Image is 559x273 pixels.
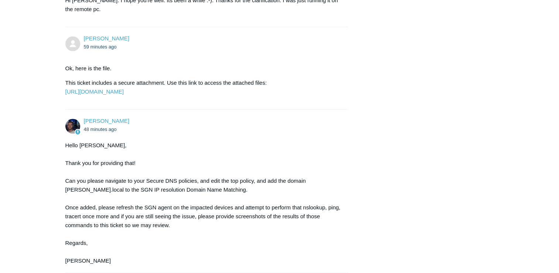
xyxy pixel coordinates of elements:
a: [PERSON_NAME] [84,118,129,124]
span: Nathan Kemble [84,35,129,41]
p: This ticket includes a secure attachment. Use this link to access the attached files: [65,78,341,96]
p: Ok, here is the file. [65,64,341,73]
span: Connor Davis [84,118,129,124]
a: [URL][DOMAIN_NAME] [65,88,124,95]
a: [PERSON_NAME] [84,35,129,41]
time: 09/24/2025, 17:06 [84,44,117,50]
time: 09/24/2025, 17:17 [84,127,117,132]
div: Hello [PERSON_NAME], Thank you for providing that! Can you please navigate to your Secure DNS pol... [65,141,341,265]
